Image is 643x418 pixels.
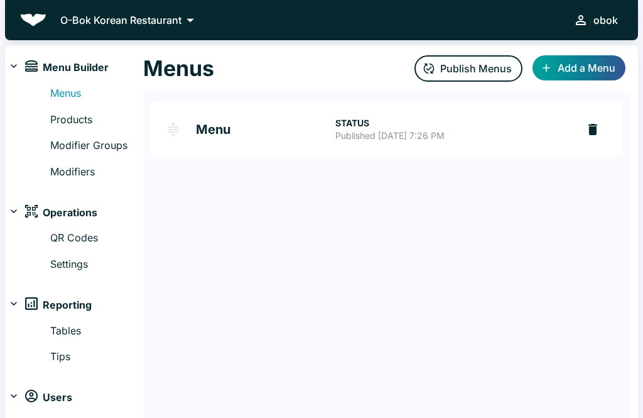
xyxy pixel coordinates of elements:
span: Operations [43,205,97,221]
a: MenuSTATUSPublished [DATE] 7:26 PM [151,102,578,157]
div: obok [593,11,618,29]
img: operations [25,205,38,217]
button: O-Bok Korean Restaurant [57,11,203,30]
a: Tables [50,323,143,339]
img: Beluga [20,14,46,26]
a: Tips [50,349,143,365]
img: reports [25,297,38,310]
a: Products [50,112,143,128]
span: Reporting [43,297,92,314]
a: Modifier Groups [50,138,143,154]
a: QR Codes [50,230,143,246]
div: operationsOperations [5,200,143,225]
button: obok [568,8,623,33]
div: menuMenu Builder [5,55,143,80]
div: usersUsers [5,385,143,410]
h1: Menus [143,55,214,82]
button: Publish Menus [414,55,522,82]
span: Menu Builder [43,60,109,76]
a: Menus [50,85,143,102]
a: Settings [50,256,143,273]
span: Users [43,390,72,406]
a: Modifiers [50,164,143,180]
img: users [25,390,38,402]
img: menu [25,60,38,72]
p: Published [DATE] 7:26 PM [335,129,568,142]
p: O-Bok Korean Restaurant [60,13,181,28]
div: Menu [151,102,623,157]
img: drag-handle.svg [166,122,181,137]
button: Add a Menu [532,55,625,80]
h2: Menu [196,123,335,136]
p: STATUS [335,117,568,129]
button: delete Menu [578,114,608,145]
div: reportsReporting [5,293,143,318]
